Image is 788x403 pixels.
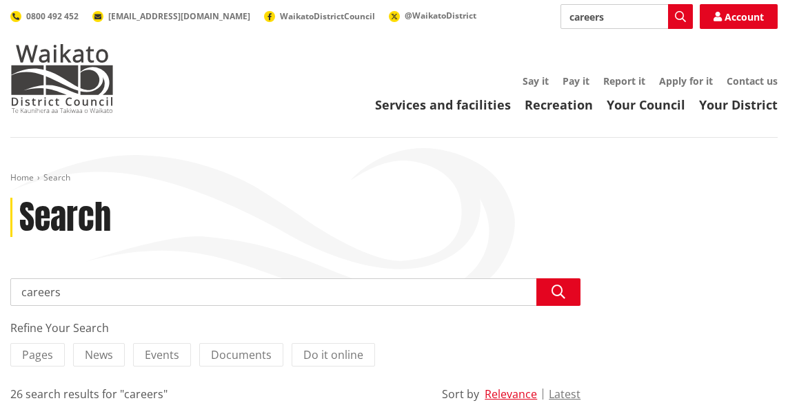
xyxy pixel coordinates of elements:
[10,386,168,402] div: 26 search results for "careers"
[659,74,713,87] a: Apply for it
[563,74,589,87] a: Pay it
[303,347,363,362] span: Do it online
[607,96,685,113] a: Your Council
[700,4,778,29] a: Account
[108,10,250,22] span: [EMAIL_ADDRESS][DOMAIN_NAME]
[560,4,693,29] input: Search input
[10,172,34,183] a: Home
[92,10,250,22] a: [EMAIL_ADDRESS][DOMAIN_NAME]
[699,96,778,113] a: Your District
[485,388,537,400] button: Relevance
[10,44,114,113] img: Waikato District Council - Te Kaunihera aa Takiwaa o Waikato
[10,278,580,306] input: Search input
[145,347,179,362] span: Events
[85,347,113,362] span: News
[19,198,111,238] h1: Search
[10,320,580,336] div: Refine Your Search
[22,347,53,362] span: Pages
[523,74,549,87] a: Say it
[43,172,70,183] span: Search
[727,74,778,87] a: Contact us
[26,10,79,22] span: 0800 492 452
[405,10,476,21] span: @WaikatoDistrict
[10,172,778,184] nav: breadcrumb
[280,10,375,22] span: WaikatoDistrictCouncil
[603,74,645,87] a: Report it
[375,96,511,113] a: Services and facilities
[442,386,479,402] div: Sort by
[525,96,593,113] a: Recreation
[389,10,476,21] a: @WaikatoDistrict
[10,10,79,22] a: 0800 492 452
[211,347,272,362] span: Documents
[549,388,580,400] button: Latest
[264,10,375,22] a: WaikatoDistrictCouncil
